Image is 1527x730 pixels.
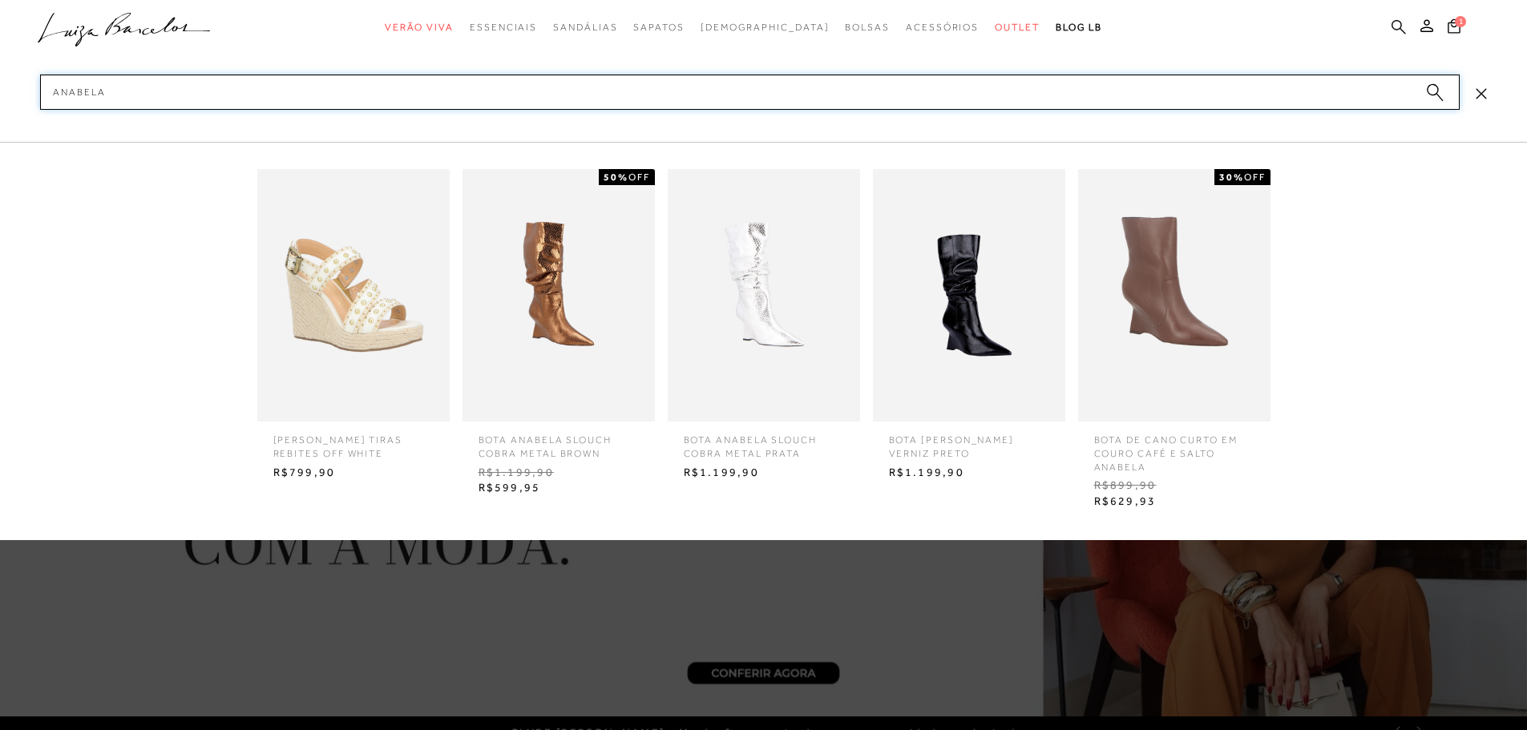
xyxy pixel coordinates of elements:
[1455,16,1466,27] span: 1
[1244,171,1266,183] span: OFF
[1056,22,1102,33] span: BLOG LB
[906,22,979,33] span: Acessórios
[668,169,860,421] img: BOTA ANABELA SLOUCH COBRA METAL PRATA
[672,421,856,461] span: BOTA ANABELA SLOUCH COBRA METAL PRATA
[385,22,454,33] span: Verão Viva
[467,421,651,461] span: BOTA ANABELA SLOUCH COBRA METAL BROWN
[633,22,684,33] span: Sapatos
[261,461,446,485] span: R$799,90
[40,75,1460,110] input: Buscar.
[459,169,659,500] a: BOTA ANABELA SLOUCH COBRA METAL BROWN 50%OFF BOTA ANABELA SLOUCH COBRA METAL BROWN R$1.199,90 R$5...
[672,461,856,485] span: R$1.199,90
[467,461,651,485] span: R$1.199,90
[869,169,1069,484] a: BOTA ANABELA SLOUCH VERNIZ PRETO BOTA [PERSON_NAME] VERNIZ PRETO R$1.199,90
[385,13,454,42] a: categoryNavScreenReaderText
[701,13,830,42] a: noSubCategoriesText
[664,169,864,484] a: BOTA ANABELA SLOUCH COBRA METAL PRATA BOTA ANABELA SLOUCH COBRA METAL PRATA R$1.199,90
[1443,18,1465,39] button: 1
[906,13,979,42] a: categoryNavScreenReaderText
[1074,169,1275,514] a: BOTA DE CANO CURTO EM COURO CAFÉ E SALTO ANABELA 30%OFF BOTA DE CANO CURTO EM COURO CAFÉ E SALTO ...
[995,22,1040,33] span: Outlet
[253,169,454,484] a: ANABELA TIRAS REBITES OFF WHITE [PERSON_NAME] TIRAS REBITES OFF WHITE R$799,90
[877,461,1061,485] span: R$1.199,90
[1219,171,1244,183] strong: 30%
[845,22,890,33] span: Bolsas
[553,13,617,42] a: categoryNavScreenReaderText
[995,13,1040,42] a: categoryNavScreenReaderText
[1078,169,1270,421] img: BOTA DE CANO CURTO EM COURO CAFÉ E SALTO ANABELA
[467,476,651,500] span: R$599,95
[1082,421,1266,474] span: BOTA DE CANO CURTO EM COURO CAFÉ E SALTO ANABELA
[633,13,684,42] a: categoryNavScreenReaderText
[628,171,650,183] span: OFF
[470,22,537,33] span: Essenciais
[873,169,1065,421] img: BOTA ANABELA SLOUCH VERNIZ PRETO
[604,171,628,183] strong: 50%
[257,169,450,421] img: ANABELA TIRAS REBITES OFF WHITE
[463,169,655,421] img: BOTA ANABELA SLOUCH COBRA METAL BROWN
[1082,474,1266,498] span: R$899,90
[701,22,830,33] span: [DEMOGRAPHIC_DATA]
[845,13,890,42] a: categoryNavScreenReaderText
[877,421,1061,461] span: BOTA [PERSON_NAME] VERNIZ PRETO
[1082,490,1266,514] span: R$629,93
[261,421,446,461] span: [PERSON_NAME] TIRAS REBITES OFF WHITE
[553,22,617,33] span: Sandálias
[1056,13,1102,42] a: BLOG LB
[470,13,537,42] a: categoryNavScreenReaderText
